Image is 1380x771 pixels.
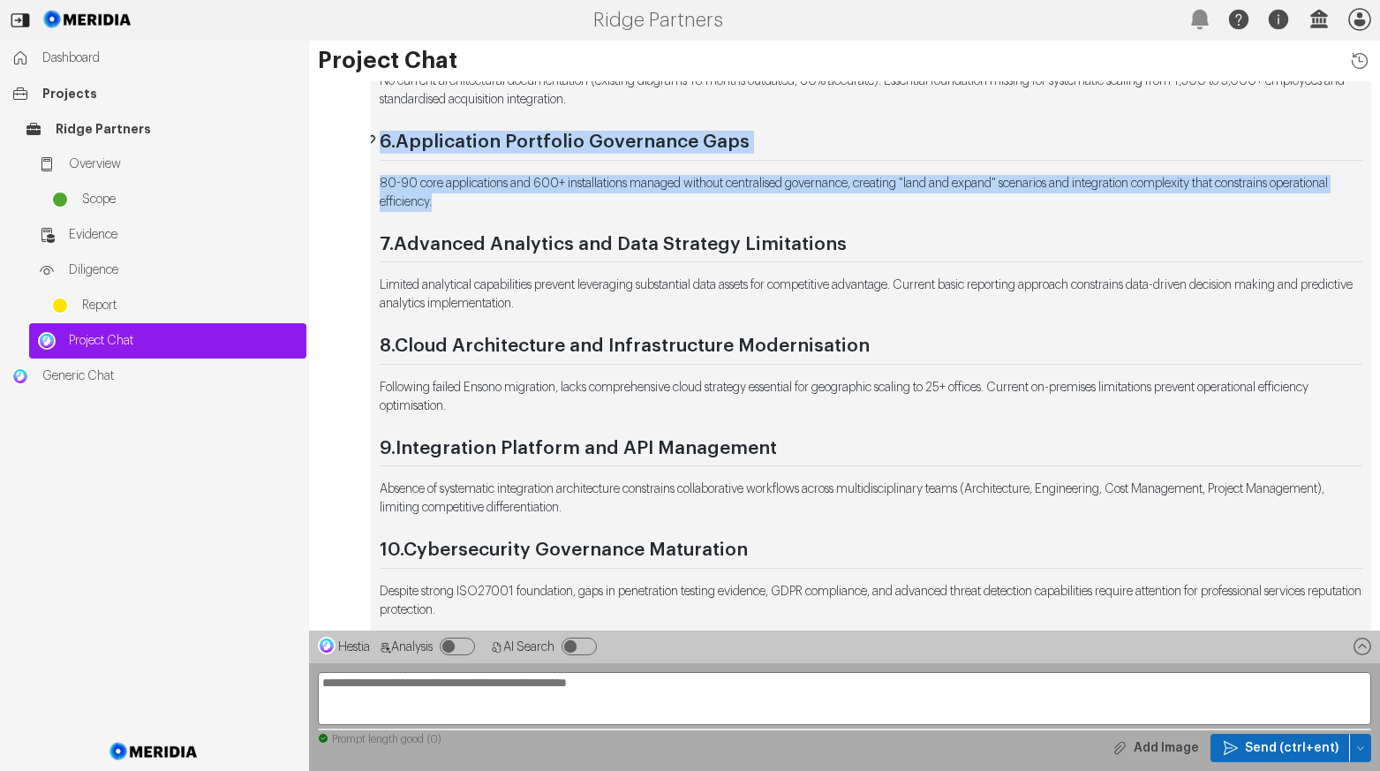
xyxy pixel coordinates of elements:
h1: Project Chat [318,49,1371,72]
p: 80-90 core applications and 600+ installations managed without centralised governance, creating "... [380,175,1362,212]
h2: 8. [380,335,1362,365]
h2: 6. [380,131,1362,161]
svg: AI Search [491,641,503,654]
a: Project ChatProject Chat [29,323,306,359]
p: Absence of systematic integration architecture constrains collaborative workflows across multidis... [380,480,1362,518]
strong: Advanced Analytics and Data Strategy Limitations [394,235,847,253]
span: Report [82,297,298,314]
img: Project Chat [38,332,56,350]
p: Limited analytical capabilities prevent leveraging substantial data assets for competitive advant... [380,276,1362,314]
h2: 7. [380,233,1362,263]
svg: Analysis [379,641,391,654]
span: Ridge Partners [56,120,298,138]
span: Overview [69,155,298,173]
h2: 9. [380,437,1362,467]
span: Projects [42,85,298,102]
a: Scope [42,182,306,217]
span: AI Search [503,641,554,654]
button: Add Image [1099,734,1210,762]
h2: 10. [380,539,1362,569]
a: Dashboard [3,41,306,76]
strong: Cloud Architecture and Infrastructure Modernisation [395,336,870,355]
span: Analysis [391,641,433,654]
p: Following failed Ensono migration, lacks comprehensive cloud strategy essential for geographic sc... [380,379,1362,416]
p: Despite strong ISO27001 foundation, gaps in penetration testing evidence, GDPR compliance, and ad... [380,583,1362,620]
span: Evidence [69,226,298,244]
a: Report [42,288,306,323]
span: Generic Chat [42,367,298,385]
a: Overview [29,147,306,182]
img: Hestia [318,637,336,654]
a: Evidence [29,217,306,253]
img: Meridia Logo [107,732,201,771]
strong: Integration Platform and API Management [396,439,777,457]
button: Send (ctrl+ent) [1210,734,1350,762]
span: Scope [82,191,298,208]
a: Generic ChatGeneric Chat [3,359,306,394]
div: Prompt length good (0) [318,732,1371,746]
span: Send (ctrl+ent) [1245,739,1339,757]
strong: Cybersecurity Governance Maturation [403,540,748,559]
span: Project Chat [69,332,298,350]
a: Diligence [29,253,306,288]
img: Generic Chat [11,367,29,385]
span: Hestia [338,641,370,654]
span: Dashboard [42,49,298,67]
span: Diligence [69,261,298,279]
button: Send (ctrl+ent) [1350,734,1371,762]
a: Ridge Partners [16,111,306,147]
a: Projects [3,76,306,111]
strong: Application Portfolio Governance Gaps [396,132,750,151]
p: No current architectural documentation (existing diagrams 18 months outdated, 60% accurate). Esse... [380,72,1362,110]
